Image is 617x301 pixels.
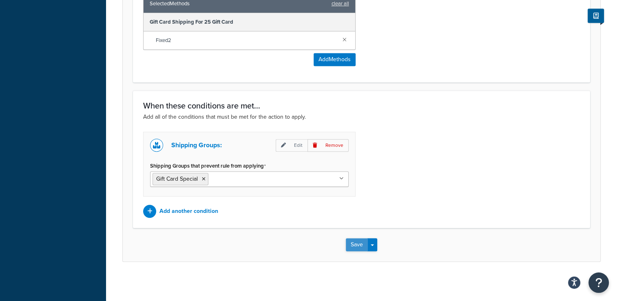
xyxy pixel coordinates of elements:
[314,53,356,66] button: AddMethods
[588,9,604,23] button: Show Help Docs
[144,13,355,31] div: Gift Card Shipping For 25 Gift Card
[150,163,266,169] label: Shipping Groups that prevent rule from applying
[143,101,580,110] h3: When these conditions are met...
[159,206,218,217] p: Add another condition
[156,175,198,183] span: Gift Card Special
[588,272,609,293] button: Open Resource Center
[307,139,349,152] p: Remove
[346,238,368,251] button: Save
[171,139,222,151] p: Shipping Groups:
[276,139,307,152] p: Edit
[156,35,336,46] span: Fixed2
[143,113,580,122] p: Add all of the conditions that must be met for the action to apply.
